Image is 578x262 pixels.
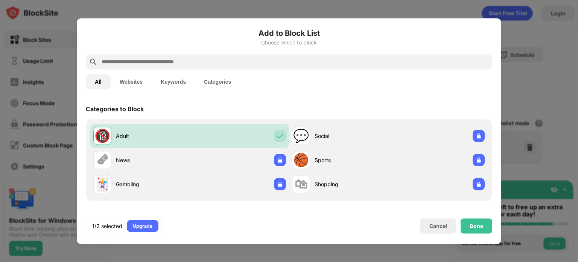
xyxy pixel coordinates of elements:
[195,74,240,89] button: Categories
[116,156,190,164] div: News
[96,152,109,168] div: 🗞
[111,74,152,89] button: Websites
[295,176,307,192] div: 🛍
[94,128,110,144] div: 🔞
[86,39,492,45] div: Choose which to block
[429,223,447,229] div: Cancel
[315,132,388,140] div: Social
[133,222,152,230] div: Upgrade
[116,132,190,140] div: Adult
[293,152,309,168] div: 🏀
[315,156,388,164] div: Sports
[86,74,111,89] button: All
[152,74,195,89] button: Keywords
[86,105,144,112] div: Categories to Block
[293,128,309,144] div: 💬
[89,57,98,66] img: search.svg
[470,223,483,229] div: Done
[116,180,190,188] div: Gambling
[315,180,388,188] div: Shopping
[94,176,110,192] div: 🃏
[86,27,492,38] h6: Add to Block List
[92,222,122,230] div: 1/2 selected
